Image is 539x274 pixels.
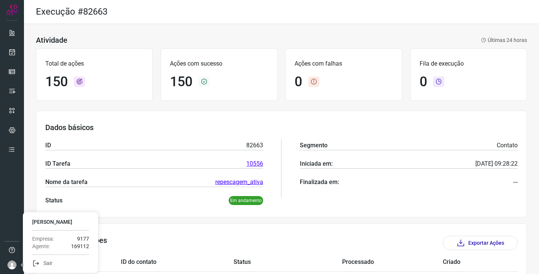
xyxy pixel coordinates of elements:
h1: 150 [45,74,68,90]
h3: Dados básicos [45,123,518,132]
p: Iniciada em: [300,159,333,168]
label: Agente: [32,243,50,250]
label: Empresa: [32,235,54,243]
p: Ações com sucesso [170,59,268,68]
td: Criado [443,253,495,271]
p: --- [513,178,518,187]
h1: 150 [170,74,192,90]
p: Ações com falhas [295,59,393,68]
p: ID [45,141,51,150]
p: Em andamento [229,196,263,205]
p: [DATE] 09:28:22 [475,159,518,168]
p: Últimas 24 horas [481,36,527,44]
p: 9177 [77,235,89,243]
p: Segmento [300,141,328,150]
td: Processado [342,253,443,271]
p: Contato [497,141,518,150]
h1: 0 [420,74,427,90]
a: repescagem_ativa [215,178,263,187]
img: Logo [6,4,18,16]
h2: Execução #82663 [36,6,107,17]
div: Sair [32,259,89,267]
button: Exportar Ações [443,236,518,250]
td: ID do contato [121,253,233,271]
p: 82663 [246,141,263,150]
p: Fila de execução [420,59,518,68]
p: Status [45,196,63,205]
h3: Atividade [36,36,67,45]
a: 10556 [246,159,263,168]
img: avatar-user-boy.jpg [7,261,16,270]
p: Total de ações [45,59,143,68]
p: ID Tarefa [45,159,70,168]
p: Nome da tarefa [45,178,88,187]
p: Finalizada em: [300,178,339,187]
h1: 0 [295,74,302,90]
td: Status [234,253,342,271]
p: [PERSON_NAME] [32,218,89,226]
p: 169112 [71,243,89,250]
